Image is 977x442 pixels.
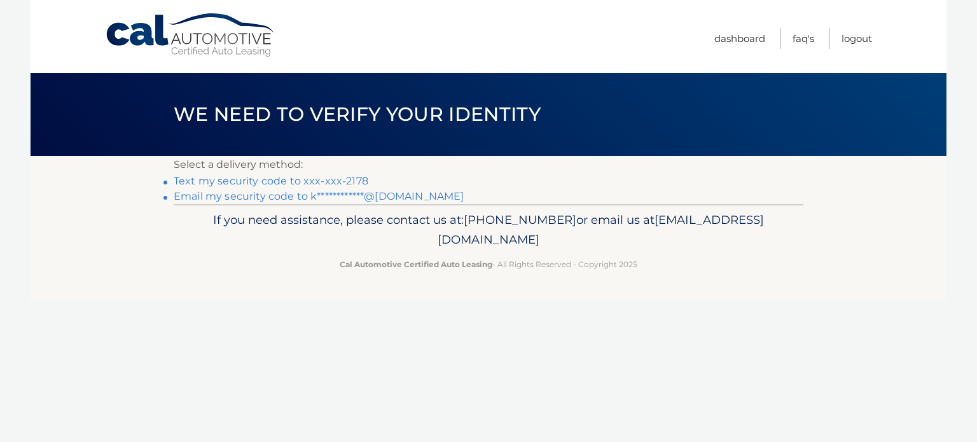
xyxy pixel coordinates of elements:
a: Dashboard [714,28,765,49]
a: FAQ's [793,28,814,49]
a: Text my security code to xxx-xxx-2178 [174,175,368,187]
span: [PHONE_NUMBER] [464,212,576,227]
span: We need to verify your identity [174,102,541,126]
strong: Cal Automotive Certified Auto Leasing [340,259,492,269]
a: Logout [842,28,872,49]
a: Cal Automotive [105,13,277,58]
p: - All Rights Reserved - Copyright 2025 [182,258,795,271]
p: If you need assistance, please contact us at: or email us at [182,210,795,251]
p: Select a delivery method: [174,156,803,174]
